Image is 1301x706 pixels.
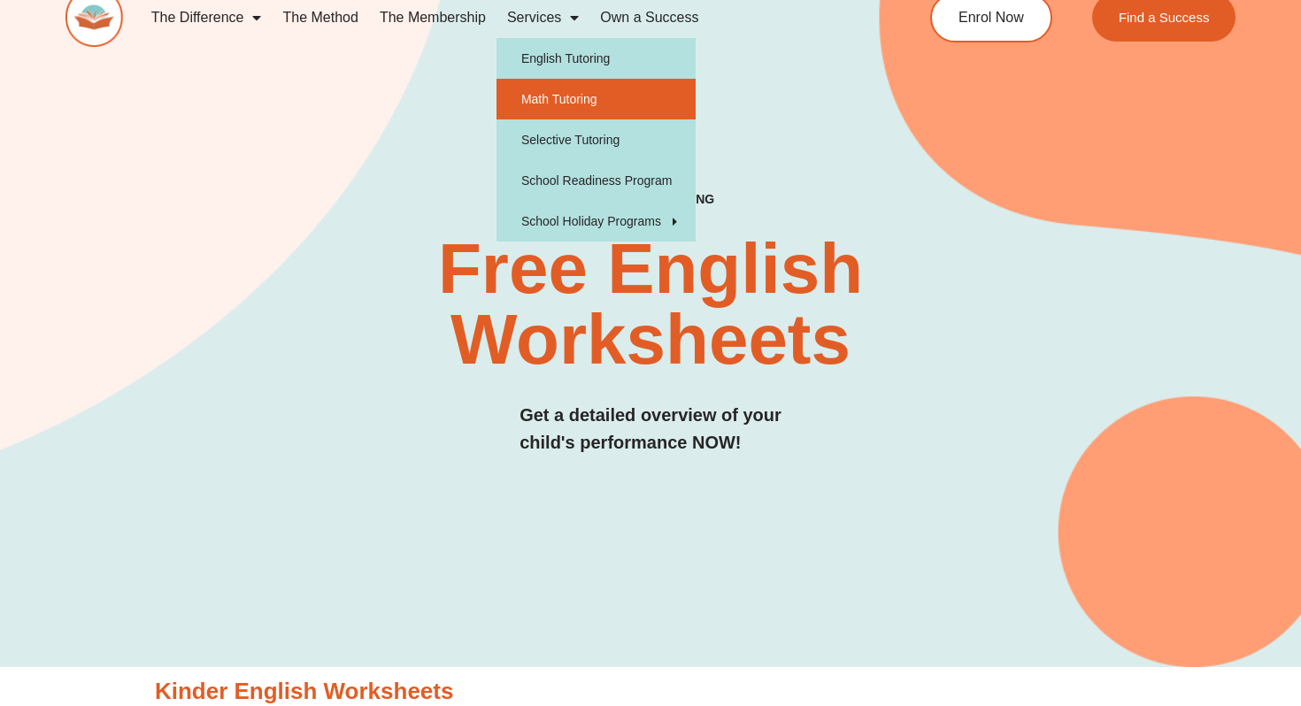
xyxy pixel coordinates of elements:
span: Enrol Now [958,11,1024,25]
h4: SUCCESS TUTORING​ [477,192,824,207]
ul: Services [497,38,696,242]
h3: Get a detailed overview of your child's performance NOW! [520,402,781,457]
iframe: Chat Widget [997,506,1301,706]
h2: Free English Worksheets​ [264,234,1036,375]
a: Math Tutoring [497,79,696,119]
a: School Readiness Program [497,160,696,201]
a: Selective Tutoring [497,119,696,160]
a: School Holiday Programs [497,201,696,242]
a: English Tutoring [497,38,696,79]
span: Find a Success [1119,11,1210,24]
